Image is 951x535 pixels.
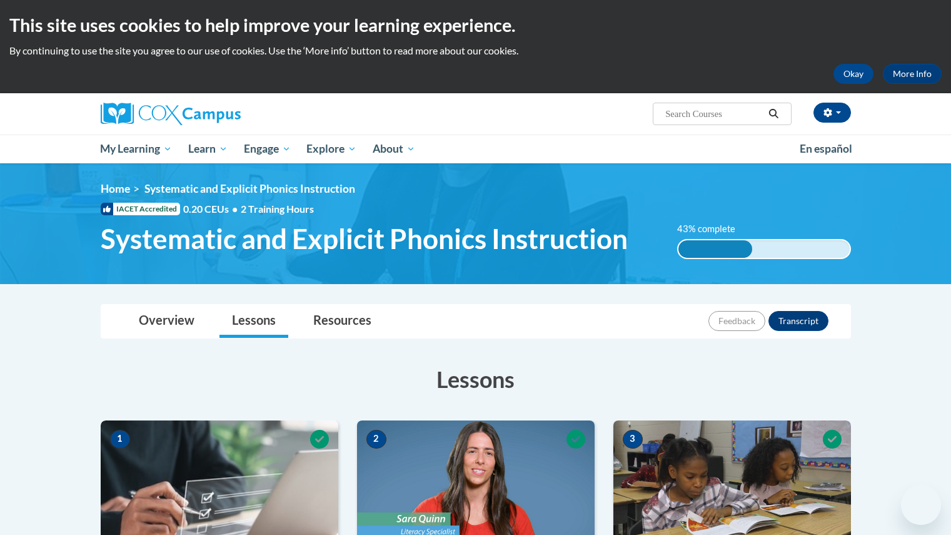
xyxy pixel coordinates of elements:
[366,430,386,449] span: 2
[188,141,228,156] span: Learn
[677,222,749,236] label: 43% complete
[82,135,870,163] div: Main menu
[101,364,851,395] h3: Lessons
[9,44,942,58] p: By continuing to use the site you agree to our use of cookies. Use the ‘More info’ button to read...
[813,103,851,123] button: Account Settings
[101,103,241,125] img: Cox Campus
[901,485,941,525] iframe: Button to launch messaging window
[126,305,207,338] a: Overview
[236,135,299,163] a: Engage
[708,311,765,331] button: Feedback
[101,182,130,195] a: Home
[298,135,365,163] a: Explore
[883,64,942,84] a: More Info
[301,305,384,338] a: Resources
[101,203,180,215] span: IACET Accredited
[306,141,356,156] span: Explore
[813,455,838,480] iframe: Close message
[764,106,783,121] button: Search
[101,222,628,255] span: Systematic and Explicit Phonics Instruction
[833,64,873,84] button: Okay
[800,142,852,155] span: En español
[180,135,236,163] a: Learn
[664,106,764,121] input: Search Courses
[219,305,288,338] a: Lessons
[100,141,172,156] span: My Learning
[241,203,314,215] span: 2 Training Hours
[768,311,828,331] button: Transcript
[101,103,338,125] a: Cox Campus
[110,430,130,449] span: 1
[365,135,423,163] a: About
[9,13,942,38] h2: This site uses cookies to help improve your learning experience.
[183,202,241,216] span: 0.20 CEUs
[244,141,291,156] span: Engage
[373,141,415,156] span: About
[144,182,355,195] span: Systematic and Explicit Phonics Instruction
[792,136,860,162] a: En español
[678,240,752,258] div: 43% complete
[232,203,238,215] span: •
[93,135,181,163] a: My Learning
[623,430,643,449] span: 3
